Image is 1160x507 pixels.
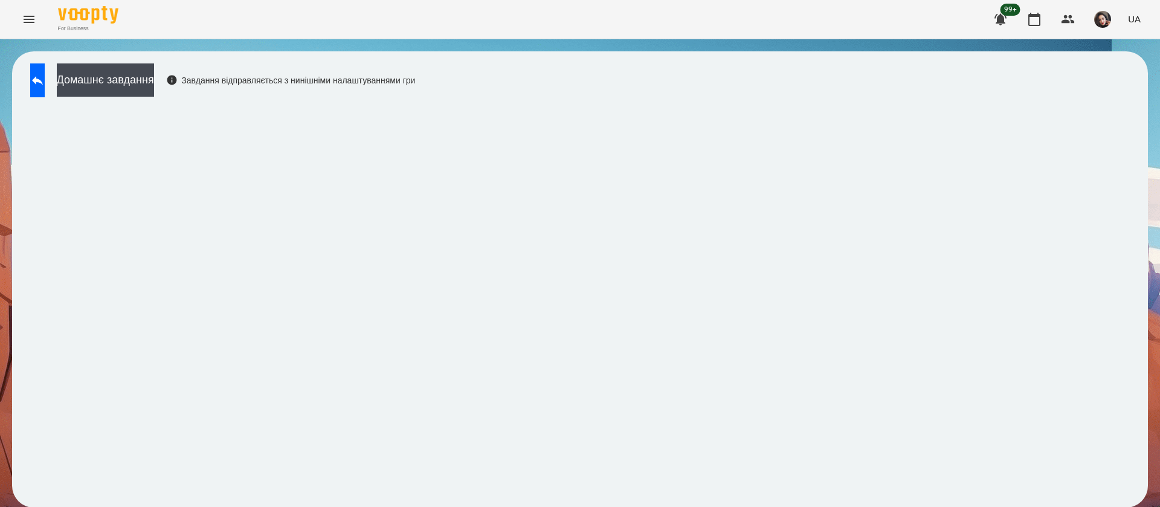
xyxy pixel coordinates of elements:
[1094,11,1111,28] img: 415cf204168fa55e927162f296ff3726.jpg
[1123,8,1145,30] button: UA
[58,25,118,33] span: For Business
[166,74,416,86] div: Завдання відправляється з нинішніми налаштуваннями гри
[58,6,118,24] img: Voopty Logo
[57,63,154,97] button: Домашнє завдання
[14,5,43,34] button: Menu
[1128,13,1141,25] span: UA
[1000,4,1020,16] span: 99+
